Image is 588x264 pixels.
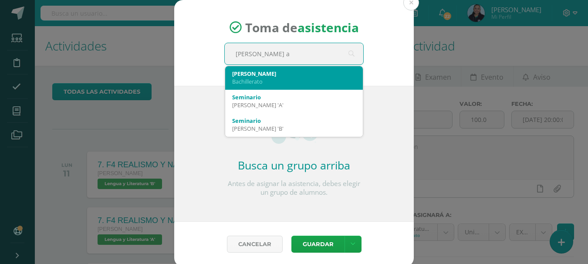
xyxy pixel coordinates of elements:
h2: Busca un grupo arriba [224,158,364,173]
div: Seminario [232,117,356,125]
div: [PERSON_NAME] 'A' [232,101,356,109]
div: Bachillerato [232,78,356,85]
strong: asistencia [297,19,359,36]
input: Busca un grado o sección aquí... [225,43,363,64]
p: Antes de asignar la asistencia, debes elegir un grupo de alumnos. [224,179,364,197]
span: Toma de [245,19,359,36]
div: [PERSON_NAME] [232,70,356,78]
a: Cancelar [227,236,283,253]
div: Seminario [232,93,356,101]
button: Guardar [291,236,345,253]
div: [PERSON_NAME] 'B' [232,125,356,132]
